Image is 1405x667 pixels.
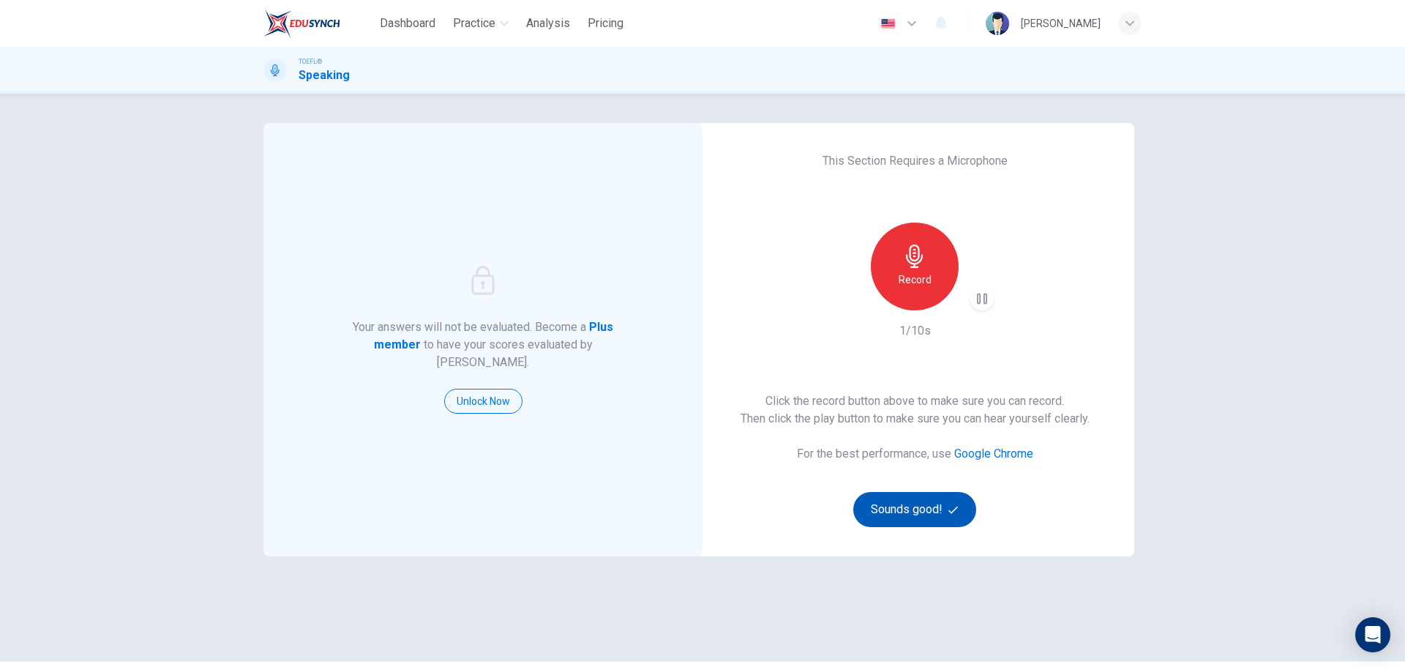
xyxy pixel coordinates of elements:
[453,15,495,32] span: Practice
[263,9,374,38] a: EduSynch logo
[899,322,931,340] h6: 1/10s
[1021,15,1101,32] div: [PERSON_NAME]
[797,445,1033,463] h6: For the best performance, use
[871,223,959,310] button: Record
[299,56,322,67] span: TOEFL®
[526,15,570,32] span: Analysis
[263,9,340,38] img: EduSynch logo
[899,271,932,288] h6: Record
[520,10,576,37] button: Analysis
[741,392,1090,428] h6: Click the record button above to make sure you can record. Then click the play button to make sur...
[299,67,350,84] h1: Speaking
[879,18,897,29] img: en
[853,492,976,527] button: Sounds good!
[986,12,1009,35] img: Profile picture
[447,10,514,37] button: Practice
[823,152,1008,170] h6: This Section Requires a Microphone
[374,10,441,37] button: Dashboard
[582,10,629,37] button: Pricing
[588,15,623,32] span: Pricing
[954,447,1033,461] a: Google Chrome
[1355,617,1390,652] div: Open Intercom Messenger
[351,318,615,371] h6: Your answers will not be evaluated. Become a to have your scores evaluated by [PERSON_NAME].
[444,389,522,414] button: Unlock Now
[380,15,435,32] span: Dashboard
